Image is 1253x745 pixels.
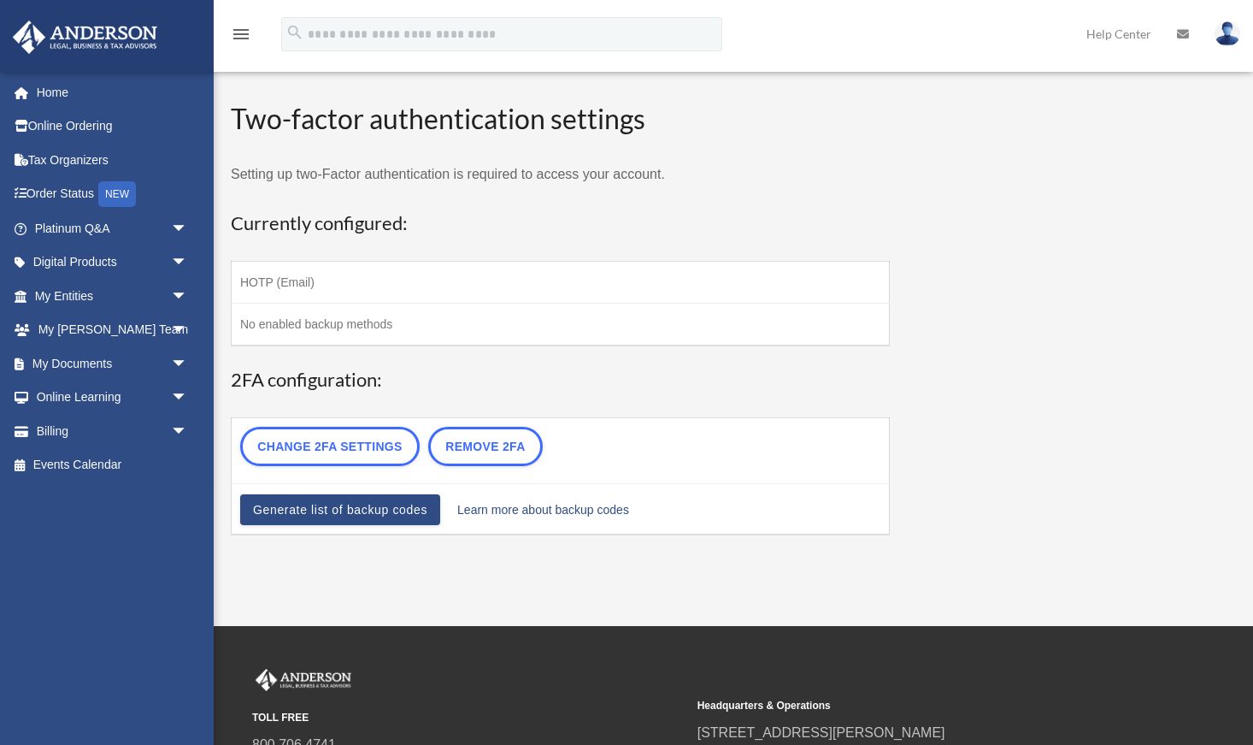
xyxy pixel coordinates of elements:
[697,725,945,740] a: [STREET_ADDRESS][PERSON_NAME]
[12,75,214,109] a: Home
[252,669,355,691] img: Anderson Advisors Platinum Portal
[231,100,890,139] h2: Two-factor authentication settings
[12,279,214,313] a: My Entitiesarrow_drop_down
[12,381,214,415] a: Online Learningarrow_drop_down
[12,448,214,482] a: Events Calendar
[240,427,420,466] a: Change 2FA settings
[240,494,440,525] a: Generate list of backup codes
[171,381,205,416] span: arrow_drop_down
[12,414,214,448] a: Billingarrow_drop_down
[231,30,251,44] a: menu
[232,303,890,346] td: No enabled backup methods
[12,346,214,381] a: My Documentsarrow_drop_down
[1215,21,1240,46] img: User Pic
[231,210,890,237] h3: Currently configured:
[252,709,685,727] small: TOLL FREE
[171,211,205,246] span: arrow_drop_down
[457,498,629,522] a: Learn more about backup codes
[12,313,214,347] a: My [PERSON_NAME] Teamarrow_drop_down
[12,109,214,144] a: Online Ordering
[232,261,890,303] td: HOTP (Email)
[171,313,205,348] span: arrow_drop_down
[171,414,205,449] span: arrow_drop_down
[231,163,890,186] p: Setting up two-Factor authentication is required to access your account.
[98,181,136,207] div: NEW
[428,427,543,466] a: Remove 2FA
[231,367,890,393] h3: 2FA configuration:
[12,245,214,280] a: Digital Productsarrow_drop_down
[697,697,1131,715] small: Headquarters & Operations
[12,143,214,177] a: Tax Organizers
[171,245,205,281] span: arrow_drop_down
[8,21,162,54] img: Anderson Advisors Platinum Portal
[231,24,251,44] i: menu
[12,211,214,245] a: Platinum Q&Aarrow_drop_down
[171,346,205,381] span: arrow_drop_down
[171,279,205,314] span: arrow_drop_down
[12,177,214,212] a: Order StatusNEW
[285,23,304,42] i: search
